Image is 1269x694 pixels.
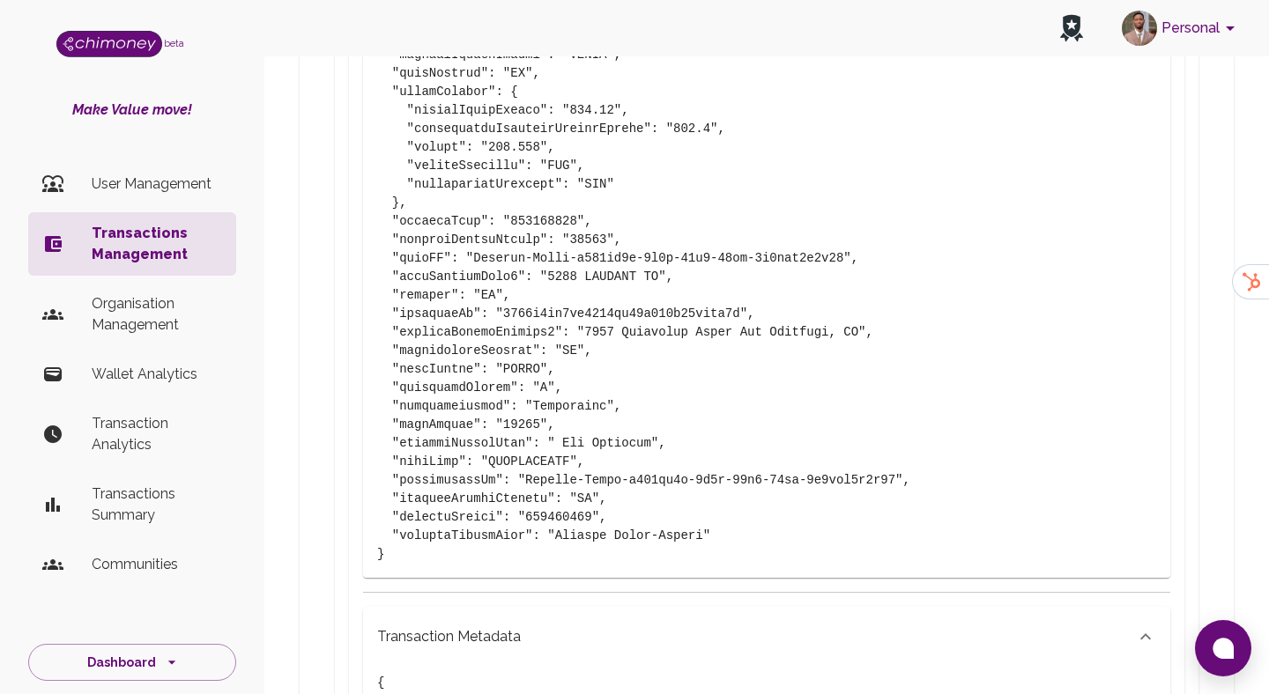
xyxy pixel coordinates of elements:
button: account of current user [1115,5,1248,51]
button: Open chat window [1195,620,1251,676]
p: Communities [92,554,222,575]
div: Transaction Metadata [363,607,1170,667]
img: avatar [1122,11,1157,46]
p: Organisation Management [92,293,222,336]
button: Dashboard [28,644,236,682]
p: Wallet Analytics [92,364,222,385]
h6: Transaction Metadata [377,624,521,649]
span: beta [164,38,184,48]
p: User Management [92,173,222,195]
p: Transactions Management [92,223,222,265]
p: Transaction Analytics [92,413,222,455]
img: Logo [56,31,162,57]
p: Transactions Summary [92,484,222,526]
